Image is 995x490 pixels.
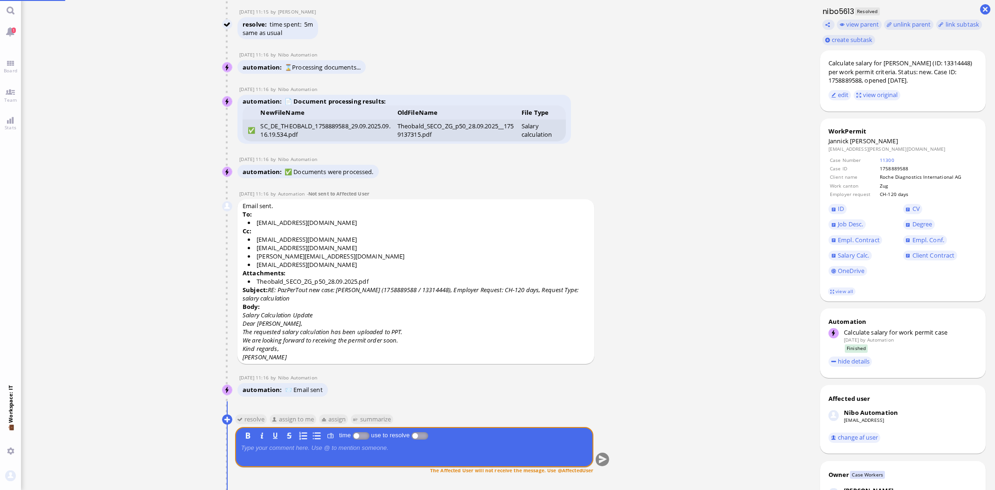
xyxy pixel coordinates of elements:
span: Stats [2,124,19,131]
a: CV [903,204,923,214]
td: Theobald_SECO_ZG_p50_28.09.2025__1759137315.pdf [395,119,519,141]
div: Owner [828,470,849,479]
a: Salary Calc. [828,251,872,261]
button: B [243,430,253,441]
td: Roche Diagnostics International AG [879,173,976,181]
div: Salary Calculation Update [243,311,589,319]
span: automation [243,385,285,394]
p-inputswitch: use to resolve [411,432,428,439]
strong: Cc: [243,227,251,235]
span: automation@bluelakelegal.com [867,336,894,343]
span: link subtask [946,20,980,28]
span: Salary Calc. [838,251,870,259]
span: 💼 Workspace: IT [7,423,14,444]
td: Work canton [829,182,878,189]
span: time spent [270,20,301,28]
strong: Subject: [243,286,268,294]
a: 11300 [880,157,894,163]
td: Client name [829,173,878,181]
span: 5m [304,20,313,28]
label: use to resolve [369,432,411,439]
strong: To: [243,210,252,218]
span: ✅ Documents were processed. [285,168,374,176]
a: Empl. Contract [828,235,882,245]
p-inputswitch: Log time spent [353,432,369,439]
a: Empl. Conf. [903,235,947,245]
button: U [270,430,280,441]
li: [EMAIL_ADDRESS][DOMAIN_NAME] [248,218,589,227]
span: automation@bluelakelegal.com [278,190,305,197]
span: by [271,8,278,15]
span: Job Desc. [838,220,863,228]
span: [PERSON_NAME] [850,137,898,145]
td: ✅ [243,119,258,141]
span: by [860,336,865,343]
span: automation [243,63,285,71]
td: Employer request [829,190,878,198]
li: [EMAIL_ADDRESS][DOMAIN_NAME] [248,244,589,252]
td: SC_DE_THEOBALD_1758889588_29.09.2025.09.16.19.534.pdf [258,119,395,141]
a: Job Desc. [828,219,866,230]
button: change af user [828,433,881,443]
button: S [284,430,294,441]
span: automation@nibo.ai [278,156,317,162]
div: Nibo Automation [844,408,898,417]
p: same as usual [243,28,313,37]
span: [DATE] 11:16 [239,86,271,92]
span: [DATE] 11:16 [239,156,271,162]
div: Calculate salary for [PERSON_NAME] (ID: 13314448) per work permit criteria. Status: new. Case ID:... [828,59,977,85]
a: ID [828,204,847,214]
img: Nibo Automation [223,63,233,73]
a: [EMAIL_ADDRESS] [844,417,884,423]
a: Client Contract [903,251,958,261]
span: [DATE] 11:16 [239,190,271,197]
span: automation [243,168,285,176]
td: Case Number [829,156,878,164]
span: [DATE] 11:16 [239,51,271,58]
button: view original [854,90,900,100]
button: resolve [235,414,267,424]
td: CH-120 days [879,190,976,198]
p: We are looking forward to receiving the permit order soon. [243,336,589,344]
span: Degree [912,220,932,228]
img: Anand Pazhenkottil [223,20,233,30]
button: assign [319,414,348,424]
span: - [307,190,369,197]
a: OneDrive [828,266,867,276]
span: ID [838,204,844,213]
span: Email sent. [243,202,589,361]
td: Salary calculation [519,119,566,141]
li: Theobald_SECO_ZG_p50_28.09.2025.pdf [248,277,589,286]
button: create subtask [822,35,875,45]
span: Not sent to Affected User [308,190,369,197]
span: by [271,86,278,92]
span: 1 [12,28,16,33]
span: automation@nibo.ai [278,374,317,381]
a: view all [828,287,855,295]
img: You [5,470,15,481]
span: Finished [845,344,868,352]
button: summarize [351,414,394,424]
img: Nibo Automation [828,410,839,420]
div: WorkPermit [828,127,977,135]
strong: 📄 Document processing results: [285,97,386,105]
span: Client Contract [912,251,955,259]
span: [DATE] [844,336,859,343]
span: Case Workers [850,471,885,479]
img: Nibo Automation [223,385,233,395]
li: [EMAIL_ADDRESS][DOMAIN_NAME] [248,260,589,269]
span: The Affected User will not receive the message. Use @AffectedUser [430,467,593,473]
span: automation@nibo.ai [278,51,317,58]
span: [DATE] 11:16 [239,374,271,381]
li: [EMAIL_ADDRESS][DOMAIN_NAME] [248,235,589,244]
span: ⌛Processing documents... [285,63,361,71]
strong: Body: [243,302,260,311]
p: Dear [PERSON_NAME], [243,319,589,328]
span: by [271,156,278,162]
span: Resolved [855,7,880,15]
button: edit [828,90,851,100]
th: File Type [519,105,566,119]
span: [DATE] 11:15 [239,8,271,15]
button: unlink parent [884,20,933,30]
span: Team [2,97,20,103]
